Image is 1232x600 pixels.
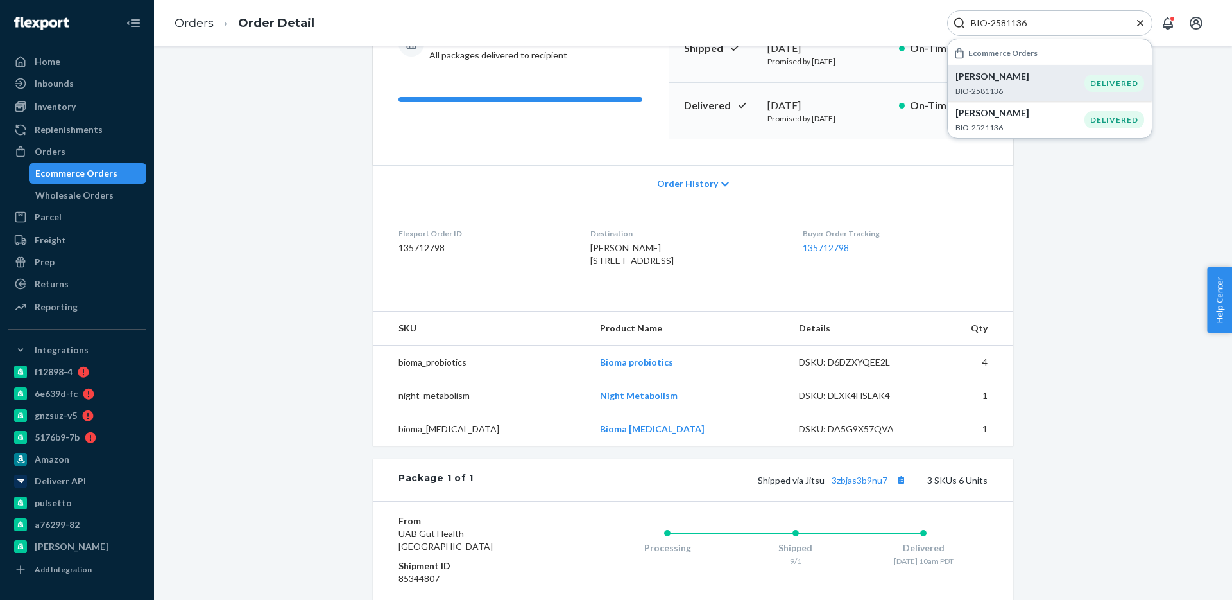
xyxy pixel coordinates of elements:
[121,10,146,36] button: Close Navigation
[859,556,988,567] div: [DATE] 10am PDT
[684,41,757,56] p: Shipped
[8,297,146,317] a: Reporting
[966,17,1124,30] input: Search Input
[910,98,972,113] p: On-Time
[35,301,78,313] div: Reporting
[35,431,80,444] div: 5176b9-7b
[600,357,673,367] a: Bioma probiotics
[35,344,89,357] div: Integrations
[8,207,146,227] a: Parcel
[398,472,474,488] div: Package 1 of 1
[35,475,86,488] div: Deliverr API
[1155,10,1181,36] button: Open notifications
[373,312,590,346] th: SKU
[8,51,146,72] a: Home
[955,107,1084,119] p: [PERSON_NAME]
[35,256,55,269] div: Prep
[35,167,117,180] div: Ecommerce Orders
[832,475,887,486] a: 3zbjas3b9nu7
[8,230,146,251] a: Freight
[474,472,988,488] div: 3 SKUs 6 Units
[803,228,988,239] dt: Buyer Order Tracking
[398,528,493,552] span: UAB Gut Health [GEOGRAPHIC_DATA]
[398,560,552,572] dt: Shipment ID
[8,340,146,360] button: Integrations
[767,98,889,113] div: [DATE]
[590,242,674,266] span: [PERSON_NAME] [STREET_ADDRESS]
[164,4,325,42] ol: breadcrumbs
[8,449,146,470] a: Amazon
[910,41,972,56] p: On-Time
[14,17,69,30] img: Flexport logo
[35,366,73,378] div: f12898-4
[398,242,570,254] dd: 135712798
[373,412,590,446] td: bioma_[MEDICAL_DATA]
[732,556,860,567] div: 9/1
[968,49,1038,57] h6: Ecommerce Orders
[953,17,966,30] svg: Search Icon
[1084,111,1144,128] div: DELIVERED
[590,228,782,239] dt: Destination
[955,85,1084,96] p: BIO-2581136
[8,119,146,140] a: Replenishments
[1084,75,1144,92] div: DELIVERED
[8,141,146,162] a: Orders
[600,423,705,434] a: Bioma [MEDICAL_DATA]
[657,177,718,190] span: Order History
[8,274,146,294] a: Returns
[35,211,62,224] div: Parcel
[8,252,146,272] a: Prep
[29,163,147,184] a: Ecommerce Orders
[859,542,988,554] div: Delivered
[35,453,69,466] div: Amazon
[684,98,757,113] p: Delivered
[767,56,889,67] p: Promised by [DATE]
[8,493,146,513] a: pulsetto
[8,405,146,426] a: gnzsuz-v5
[8,96,146,117] a: Inventory
[799,356,920,369] div: DSKU: D6DZXYQEE2L
[1207,267,1232,333] button: Help Center
[35,189,114,202] div: Wholesale Orders
[930,412,1013,446] td: 1
[8,427,146,448] a: 5176b9-7b
[603,542,732,554] div: Processing
[35,123,103,136] div: Replenishments
[732,542,860,554] div: Shipped
[1183,10,1209,36] button: Open account menu
[955,70,1084,83] p: [PERSON_NAME]
[398,515,552,527] dt: From
[8,362,146,382] a: f12898-4
[35,497,72,509] div: pulsetto
[893,472,909,488] button: Copy tracking number
[803,242,849,253] a: 135712798
[35,518,80,531] div: a76299-82
[930,379,1013,412] td: 1
[35,278,69,290] div: Returns
[175,16,214,30] a: Orders
[35,540,108,553] div: [PERSON_NAME]
[8,562,146,578] a: Add Integration
[8,471,146,491] a: Deliverr API
[398,228,570,239] dt: Flexport Order ID
[789,312,930,346] th: Details
[930,346,1013,380] td: 4
[35,100,76,113] div: Inventory
[8,536,146,557] a: [PERSON_NAME]
[35,234,66,247] div: Freight
[758,475,909,486] span: Shipped via Jitsu
[8,384,146,404] a: 6e639d-fc
[955,122,1084,133] p: BIO-2521136
[8,515,146,535] a: a76299-82
[35,145,65,158] div: Orders
[1134,17,1147,30] button: Close Search
[767,41,889,56] div: [DATE]
[600,390,678,401] a: Night Metabolism
[35,55,60,68] div: Home
[29,185,147,206] a: Wholesale Orders
[35,409,77,422] div: gnzsuz-v5
[767,113,889,124] p: Promised by [DATE]
[930,312,1013,346] th: Qty
[35,77,74,90] div: Inbounds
